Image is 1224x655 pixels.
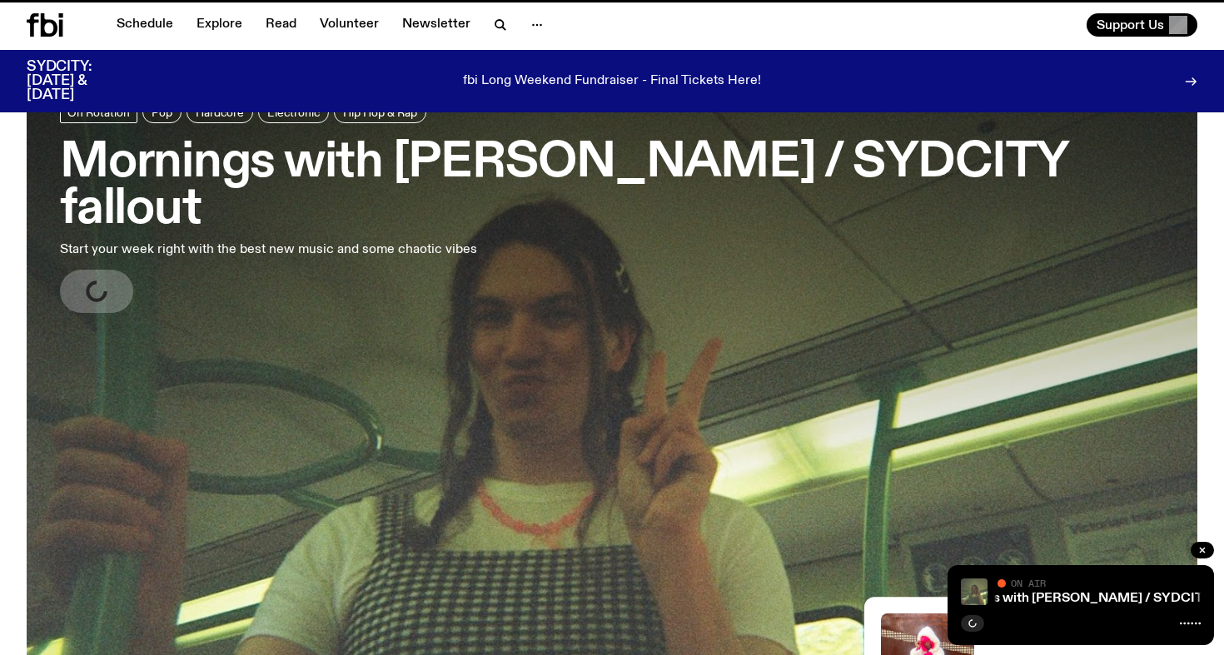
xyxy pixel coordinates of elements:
[258,102,329,123] a: Electronic
[67,107,130,119] span: On Rotation
[1087,13,1197,37] button: Support Us
[463,74,761,89] p: fbi Long Weekend Fundraiser - Final Tickets Here!
[27,60,133,102] h3: SYDCITY: [DATE] & [DATE]
[60,102,137,123] a: On Rotation
[392,13,480,37] a: Newsletter
[60,102,1164,313] a: Mornings with [PERSON_NAME] / SYDCITY falloutStart your week right with the best new music and so...
[310,13,389,37] a: Volunteer
[256,13,306,37] a: Read
[187,102,253,123] a: Hardcore
[961,578,988,605] img: Jim Kretschmer in a really cute outfit with cute braids, standing on a train holding up a peace s...
[60,240,486,260] p: Start your week right with the best new music and some chaotic vibes
[142,102,182,123] a: Pop
[152,107,172,119] span: Pop
[334,102,426,123] a: Hip Hop & Rap
[1011,578,1046,588] span: On Air
[60,140,1164,233] h3: Mornings with [PERSON_NAME] / SYDCITY fallout
[343,107,417,119] span: Hip Hop & Rap
[187,13,252,37] a: Explore
[1097,17,1164,32] span: Support Us
[107,13,183,37] a: Schedule
[196,107,244,119] span: Hardcore
[267,107,320,119] span: Electronic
